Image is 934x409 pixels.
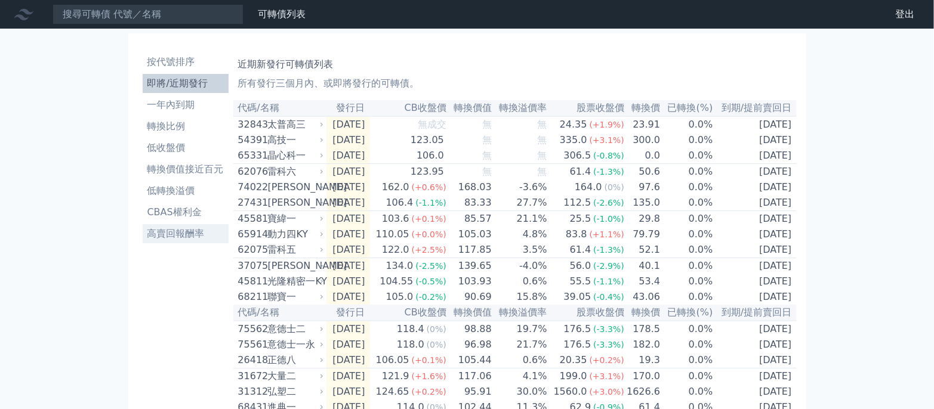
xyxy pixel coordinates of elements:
[661,100,713,116] th: 已轉換(%)
[326,368,370,385] td: [DATE]
[563,227,590,241] div: 83.8
[394,337,427,352] div: 118.0
[412,182,446,192] span: (+0.6%)
[492,274,548,289] td: 0.6%
[661,164,713,180] td: 0.0%
[326,289,370,305] td: [DATE]
[394,322,427,336] div: 118.4
[143,203,229,222] a: CBAS權利金
[238,165,265,179] div: 62076
[661,116,713,132] td: 0.0%
[238,133,265,147] div: 54391
[625,274,661,289] td: 53.4
[714,211,797,227] td: [DATE]
[568,243,594,257] div: 61.4
[625,289,661,305] td: 43.06
[625,368,661,385] td: 170.0
[268,290,322,304] div: 聯寶一
[447,289,492,305] td: 90.69
[661,132,713,148] td: 0.0%
[625,337,661,352] td: 182.0
[625,211,661,227] td: 29.8
[326,274,370,289] td: [DATE]
[326,148,370,164] td: [DATE]
[590,355,624,365] span: (+0.2%)
[714,289,797,305] td: [DATE]
[143,224,229,243] a: 高賣回報酬率
[661,242,713,258] td: 0.0%
[326,337,370,352] td: [DATE]
[268,117,322,132] div: 太普高三
[714,116,797,132] td: [DATE]
[593,261,624,271] span: (-2.9%)
[593,277,624,286] span: (-1.1%)
[415,198,446,207] span: (-1.1%)
[625,179,661,195] td: 97.6
[593,292,624,302] span: (-0.4%)
[238,353,265,367] div: 26418
[714,132,797,148] td: [DATE]
[482,119,492,130] span: 無
[268,274,322,289] div: 光隆精密一KY
[492,179,548,195] td: -3.6%
[590,230,624,239] span: (+1.1%)
[593,245,624,255] span: (-1.3%)
[374,227,412,241] div: 110.05
[427,340,446,349] span: (0%)
[326,321,370,337] td: [DATE]
[143,227,229,241] li: 高賣回報酬率
[661,195,713,211] td: 0.0%
[238,148,265,163] div: 65331
[415,292,446,302] span: (-0.2%)
[412,245,446,255] span: (+2.5%)
[427,324,446,334] span: (0%)
[268,165,322,179] div: 雷科六
[380,369,412,383] div: 121.9
[415,261,446,271] span: (-2.5%)
[326,227,370,242] td: [DATE]
[268,148,322,163] div: 晶心科一
[714,179,797,195] td: [DATE]
[238,196,265,210] div: 27431
[538,134,547,145] span: 無
[714,242,797,258] td: [DATE]
[238,369,265,383] div: 31672
[268,337,322,352] div: 意德士一永
[143,95,229,114] a: 一年內到期
[447,100,492,116] th: 轉換價值
[268,369,322,383] div: 大量二
[661,211,713,227] td: 0.0%
[238,117,265,132] div: 32843
[557,133,590,147] div: 335.0
[590,371,624,381] span: (+3.1%)
[625,116,661,132] td: 23.91
[625,195,661,211] td: 135.0
[268,259,322,273] div: [PERSON_NAME]
[447,274,492,289] td: 103.93
[482,166,492,177] span: 無
[714,321,797,337] td: [DATE]
[268,196,322,210] div: [PERSON_NAME]
[268,212,322,226] div: 寶緯一
[326,305,370,321] th: 發行日
[268,353,322,367] div: 正德八
[143,205,229,219] li: CBAS權利金
[593,214,624,224] span: (-1.0%)
[370,100,447,116] th: CB收盤價
[557,117,590,132] div: 24.35
[268,243,322,257] div: 雷科五
[593,340,624,349] span: (-3.3%)
[714,258,797,274] td: [DATE]
[661,289,713,305] td: 0.0%
[538,150,547,161] span: 無
[714,352,797,368] td: [DATE]
[492,195,548,211] td: 27.7%
[412,355,446,365] span: (+0.1%)
[661,148,713,164] td: 0.0%
[238,385,265,399] div: 31312
[233,100,326,116] th: 代碼/名稱
[557,369,590,383] div: 199.0
[268,385,322,399] div: 弘塑二
[625,164,661,180] td: 50.6
[482,134,492,145] span: 無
